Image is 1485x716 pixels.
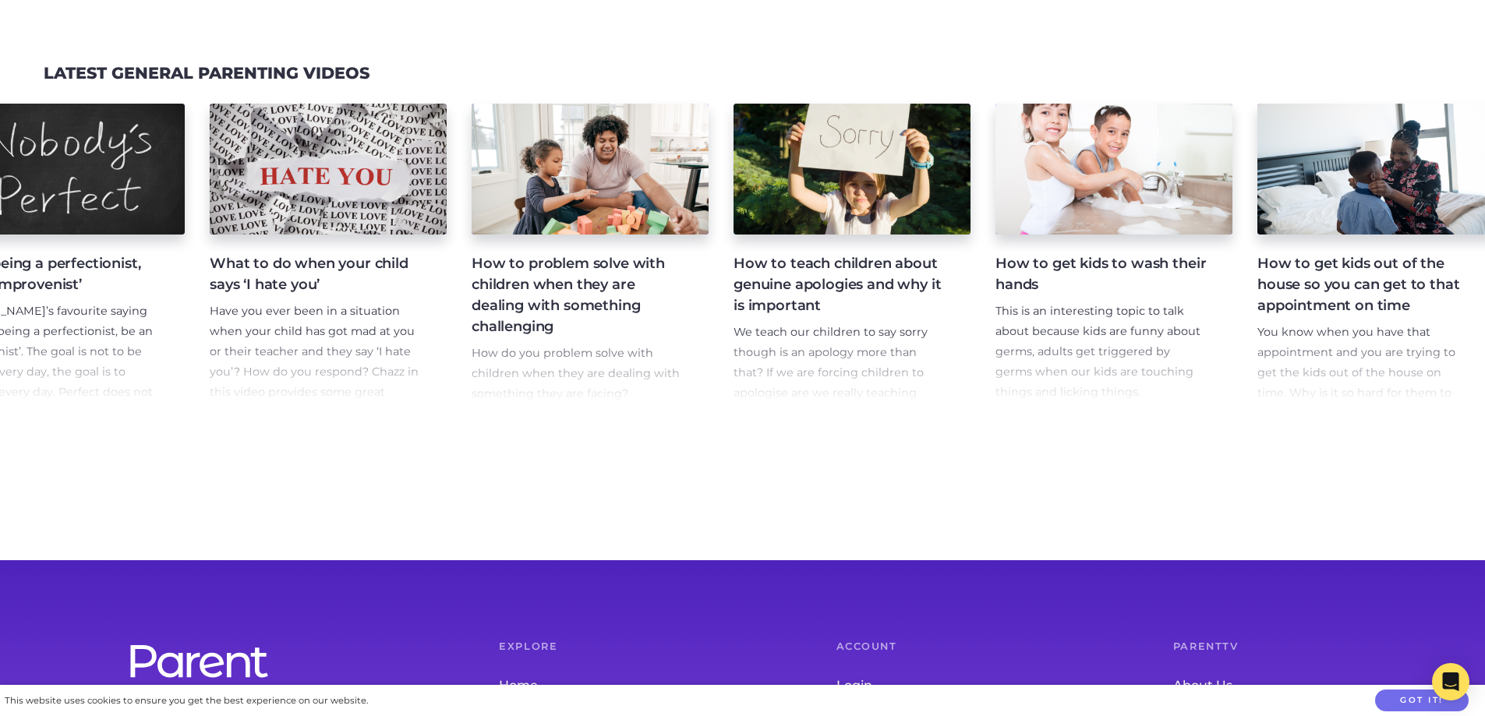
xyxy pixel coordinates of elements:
p: How do you problem solve with children when they are dealing with something they are facing? [PER... [472,344,684,525]
a: How to problem solve with children when they are dealing with something challenging How do you pr... [472,104,709,403]
h6: Account [836,642,1111,652]
a: How to teach children about genuine apologies and why it is important We teach our children to sa... [734,104,971,403]
div: This website uses cookies to ensure you get the best experience on our website. [5,693,368,709]
a: About Us [1173,671,1448,700]
p: You know when you have that appointment and you are trying to get the kids out of the house on ti... [1257,323,1469,484]
h3: Latest General Parenting videos [44,64,369,83]
h4: What to do when your child says ‘I hate you’ [210,253,422,295]
h6: Explore [499,642,773,652]
h4: How to teach children about genuine apologies and why it is important [734,253,946,316]
p: Have you ever been in a situation when your child has got mad at you or their teacher and they sa... [210,302,422,463]
div: Open Intercom Messenger [1432,663,1469,700]
h4: How to problem solve with children when they are dealing with something challenging [472,253,684,337]
a: Login [836,671,1111,700]
h4: How to get kids out of the house so you can get to that appointment on time [1257,253,1469,316]
p: This is an interesting topic to talk about because kids are funny about germs, adults get trigger... [995,302,1207,544]
h4: How to get kids to wash their hands [995,253,1207,295]
p: We teach our children to say sorry though is an apology more than that? If we are forcing childre... [734,323,946,585]
a: How to get kids to wash their hands This is an interesting topic to talk about because kids are f... [995,104,1232,403]
button: Got it! [1375,690,1469,712]
a: Home [499,671,773,700]
a: What to do when your child says ‘I hate you’ Have you ever been in a situation when your child ha... [210,104,447,403]
h6: ParentTV [1173,642,1448,652]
